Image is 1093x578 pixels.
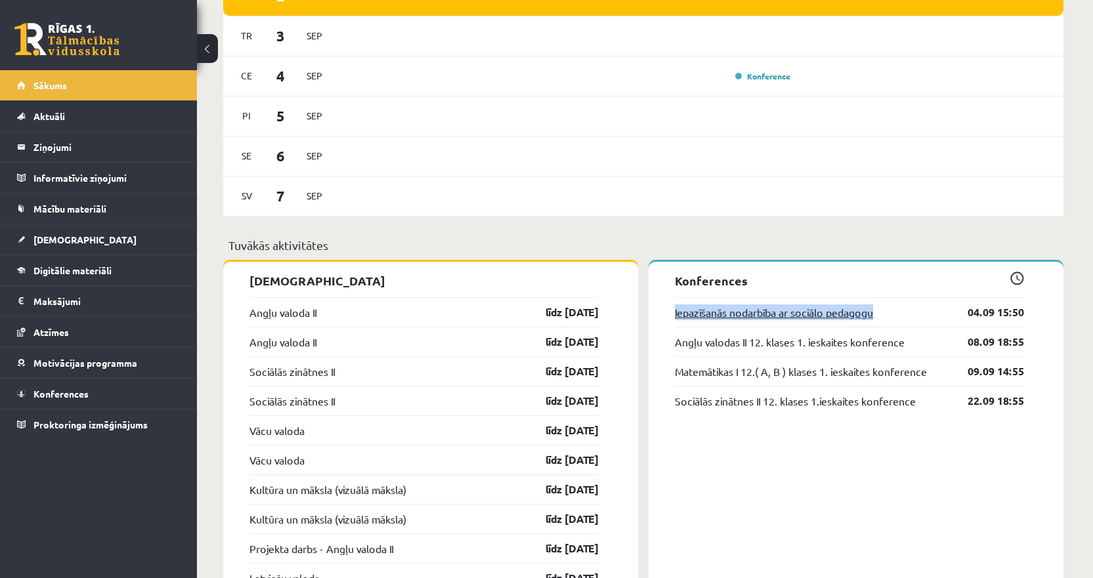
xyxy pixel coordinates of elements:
p: [DEMOGRAPHIC_DATA] [249,272,599,289]
a: Angļu valoda II [249,304,316,320]
span: Pi [233,106,261,126]
a: Digitālie materiāli [17,255,181,285]
a: Angļu valoda II [249,334,316,350]
span: Mācību materiāli [33,203,106,215]
span: Atzīmes [33,326,69,338]
a: Kultūra un māksla (vizuālā māksla) [249,511,406,527]
span: Sākums [33,79,67,91]
a: Vācu valoda [249,423,305,438]
a: Sociālās zinātnes II [249,393,335,409]
a: Matemātikas I 12.( A, B ) klases 1. ieskaites konference [675,363,927,379]
span: 6 [261,145,301,167]
legend: Ziņojumi [33,132,181,162]
a: Motivācijas programma [17,348,181,378]
span: Tr [233,26,261,46]
a: līdz [DATE] [523,482,599,497]
a: Vācu valoda [249,452,305,468]
a: Aktuāli [17,101,181,131]
span: Ce [233,66,261,86]
span: Sep [301,106,328,126]
a: 09.09 14:55 [948,363,1024,379]
span: Sep [301,186,328,206]
span: 4 [261,65,301,87]
span: Se [233,146,261,166]
span: Motivācijas programma [33,357,137,369]
a: Sākums [17,70,181,100]
span: 7 [261,185,301,207]
a: līdz [DATE] [523,541,599,556]
a: līdz [DATE] [523,423,599,438]
p: Konferences [675,272,1024,289]
span: Digitālie materiāli [33,264,112,276]
span: Proktoringa izmēģinājums [33,419,148,430]
a: Projekta darbs - Angļu valoda II [249,541,393,556]
a: līdz [DATE] [523,304,599,320]
a: līdz [DATE] [523,363,599,379]
a: Maksājumi [17,286,181,316]
p: Tuvākās aktivitātes [228,236,1058,254]
a: Konference [735,71,790,81]
a: Rīgas 1. Tālmācības vidusskola [14,23,119,56]
a: Kultūra un māksla (vizuālā māksla) [249,482,406,497]
a: 22.09 18:55 [948,393,1024,409]
a: Sociālās zinātnes II 12. klases 1.ieskaites konference [675,393,916,409]
span: 5 [261,105,301,127]
a: 08.09 18:55 [948,334,1024,350]
a: Proktoringa izmēģinājums [17,409,181,440]
span: 3 [261,25,301,47]
a: Iepazīšanās nodarbība ar sociālo pedagogu [675,304,873,320]
a: līdz [DATE] [523,393,599,409]
span: Sep [301,146,328,166]
span: Konferences [33,388,89,400]
a: Ziņojumi [17,132,181,162]
legend: Maksājumi [33,286,181,316]
legend: Informatīvie ziņojumi [33,163,181,193]
a: Mācību materiāli [17,194,181,224]
a: Angļu valodas II 12. klases 1. ieskaites konference [675,334,905,350]
span: Sep [301,66,328,86]
a: [DEMOGRAPHIC_DATA] [17,224,181,255]
a: līdz [DATE] [523,334,599,350]
a: 04.09 15:50 [948,304,1024,320]
a: līdz [DATE] [523,452,599,468]
a: līdz [DATE] [523,511,599,527]
span: [DEMOGRAPHIC_DATA] [33,234,137,245]
a: Konferences [17,379,181,409]
a: Atzīmes [17,317,181,347]
span: Sep [301,26,328,46]
span: Sv [233,186,261,206]
span: Aktuāli [33,110,65,122]
a: Sociālās zinātnes II [249,363,335,379]
a: Informatīvie ziņojumi [17,163,181,193]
